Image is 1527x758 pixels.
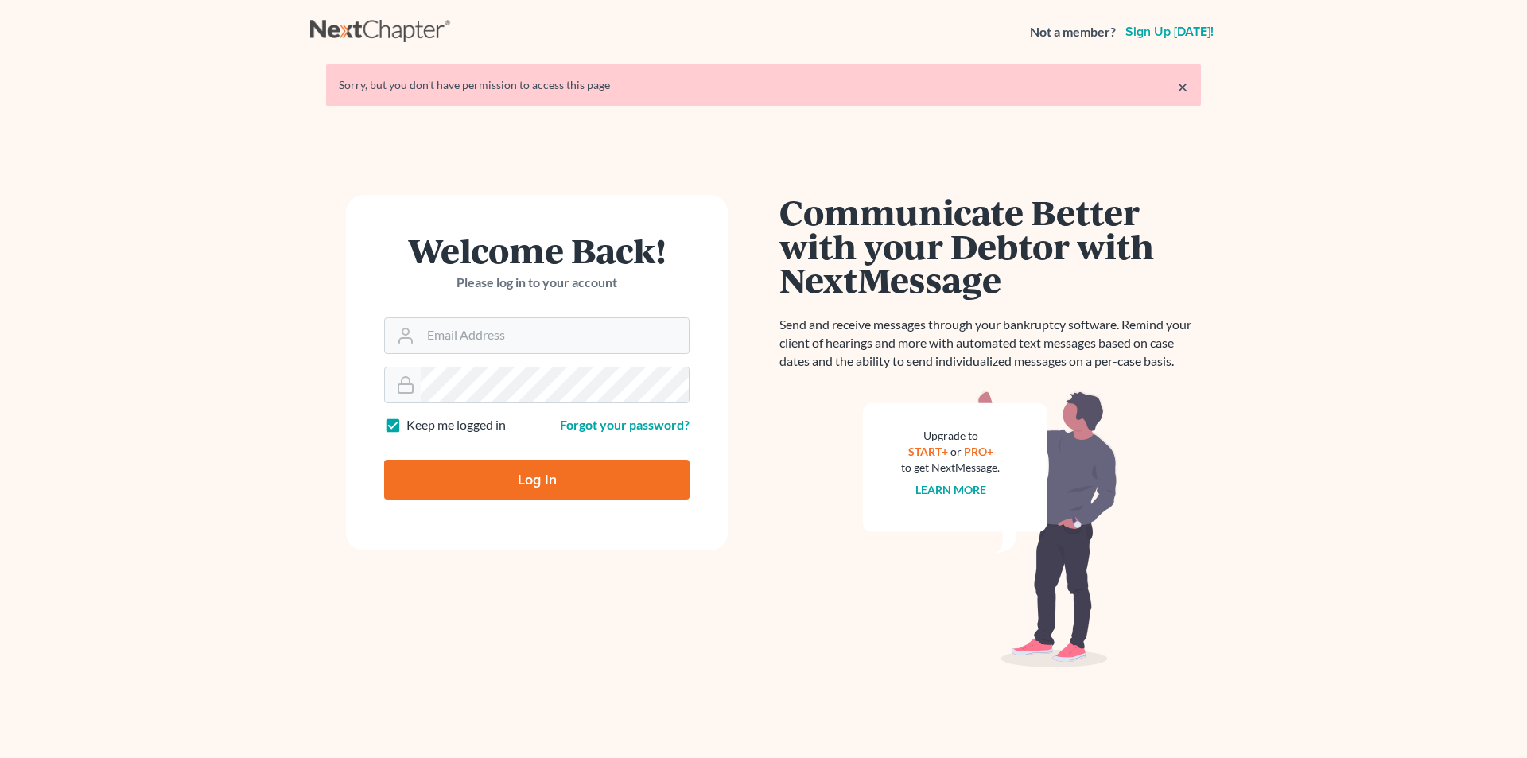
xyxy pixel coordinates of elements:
p: Send and receive messages through your bankruptcy software. Remind your client of hearings and mo... [779,316,1201,371]
h1: Welcome Back! [384,233,690,267]
div: to get NextMessage. [901,460,1000,476]
h1: Communicate Better with your Debtor with NextMessage [779,195,1201,297]
a: Learn more [915,483,986,496]
a: Sign up [DATE]! [1122,25,1217,38]
a: START+ [908,445,948,458]
a: PRO+ [964,445,993,458]
strong: Not a member? [1030,23,1116,41]
span: or [950,445,962,458]
input: Email Address [421,318,689,353]
label: Keep me logged in [406,416,506,434]
div: Sorry, but you don't have permission to access this page [339,77,1188,93]
p: Please log in to your account [384,274,690,292]
input: Log In [384,460,690,500]
div: Upgrade to [901,428,1000,444]
a: × [1177,77,1188,96]
img: nextmessage_bg-59042aed3d76b12b5cd301f8e5b87938c9018125f34e5fa2b7a6b67550977c72.svg [863,390,1117,668]
a: Forgot your password? [560,417,690,432]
